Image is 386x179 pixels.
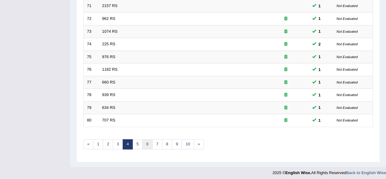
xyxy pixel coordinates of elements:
small: Not Evaluated [337,80,358,84]
span: You can still take this question [316,54,323,60]
a: « [83,139,93,149]
small: Not Evaluated [337,30,358,33]
td: 77 [84,76,99,89]
div: Exam occurring question [266,67,305,73]
a: 2157 RS [102,3,118,8]
a: 2 [103,139,113,149]
a: 962 RS [102,16,115,21]
a: 1182 RS [102,67,118,72]
a: 8 [162,139,172,149]
a: 5 [132,139,142,149]
span: You can still take this question [316,41,323,47]
small: Not Evaluated [337,17,358,21]
div: Exam occurring question [266,29,305,35]
a: 225 RS [102,42,115,46]
td: 73 [84,25,99,38]
span: You can still take this question [316,3,323,9]
div: Exam occurring question [266,92,305,98]
small: Not Evaluated [337,55,358,59]
small: Not Evaluated [337,68,358,71]
a: 976 RS [102,54,115,59]
span: You can still take this question [316,79,323,85]
a: 6 [142,139,152,149]
small: Not Evaluated [337,42,358,46]
div: Exam occurring question [266,80,305,85]
a: 707 RS [102,118,115,122]
td: 78 [84,89,99,102]
span: You can still take this question [316,104,323,111]
a: 10 [182,139,194,149]
a: 1 [93,139,103,149]
span: You can still take this question [316,92,323,98]
span: You can still take this question [316,15,323,22]
span: You can still take this question [316,28,323,35]
td: 80 [84,114,99,127]
td: 72 [84,12,99,25]
a: 1074 RS [102,29,118,34]
td: 74 [84,38,99,51]
td: 75 [84,50,99,63]
div: Exam occurring question [266,117,305,123]
div: Exam occurring question [266,105,305,111]
span: You can still take this question [316,66,323,73]
a: 4 [123,139,133,149]
a: 7 [152,139,162,149]
td: 79 [84,101,99,114]
td: 76 [84,63,99,76]
a: 9 [172,139,182,149]
a: » [194,139,204,149]
a: Back to English Wise [346,170,386,175]
small: Not Evaluated [337,93,358,97]
div: 2025 © All Rights Reserved [272,167,386,176]
div: Exam occurring question [266,16,305,22]
a: 634 RS [102,105,115,110]
span: You can still take this question [316,117,323,124]
div: Exam occurring question [266,41,305,47]
div: Exam occurring question [266,54,305,60]
small: Not Evaluated [337,118,358,122]
small: Not Evaluated [337,4,358,8]
a: 660 RS [102,80,115,84]
small: Not Evaluated [337,106,358,110]
strong: English Wise. [285,170,311,175]
a: 939 RS [102,92,115,97]
a: 3 [113,139,123,149]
